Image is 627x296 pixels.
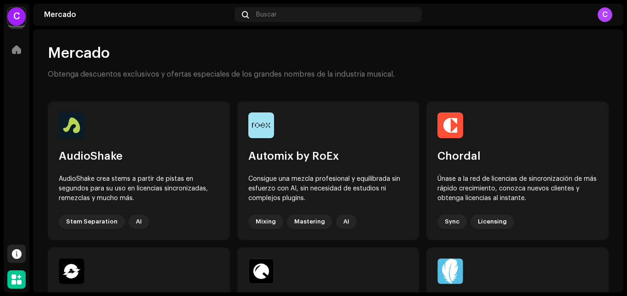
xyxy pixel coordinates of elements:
[437,174,598,203] div: Únase a la red de licencias de sincronización de más rápido crecimiento, conozca nuevos clientes ...
[248,174,409,203] div: Consigue una mezcla profesional y equilibrada sin esfuerzo con AI, sin necesidad de estudios ni c...
[248,214,283,229] div: Mixing
[598,7,612,22] div: C
[248,258,274,284] img: eb58a31c-f81c-4818-b0f9-d9e66cbda676
[59,149,219,163] div: AudioShake
[470,214,514,229] div: Licensing
[336,214,357,229] div: AI
[59,112,84,138] img: 2fd7bcad-6c73-4393-bbe1-37a2d9795fdd
[59,214,125,229] div: Stem Separation
[248,149,409,163] div: Automix by RoEx
[48,44,110,62] span: Mercado
[437,214,467,229] div: Sync
[287,214,332,229] div: Mastering
[437,258,463,284] img: a95fe301-50de-48df-99e3-24891476c30c
[248,112,274,138] img: 3e92c471-8f99-4bc3-91af-f70f33238202
[256,11,277,18] span: Buscar
[437,149,598,163] div: Chordal
[437,112,463,138] img: 9e8a6d41-7326-4eb6-8be3-a4db1a720e63
[48,70,395,79] p: Obtenga descuentos exclusivos y ofertas especiales de los grandes nombres de la industria musical.
[59,258,84,284] img: afae1709-c827-4b76-a652-9ddd8808f967
[44,11,231,18] div: Mercado
[59,174,219,203] div: AudioShake crea stems a partir de pistas en segundos para su uso en licencias sincronizadas, reme...
[7,7,26,26] div: C
[129,214,149,229] div: AI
